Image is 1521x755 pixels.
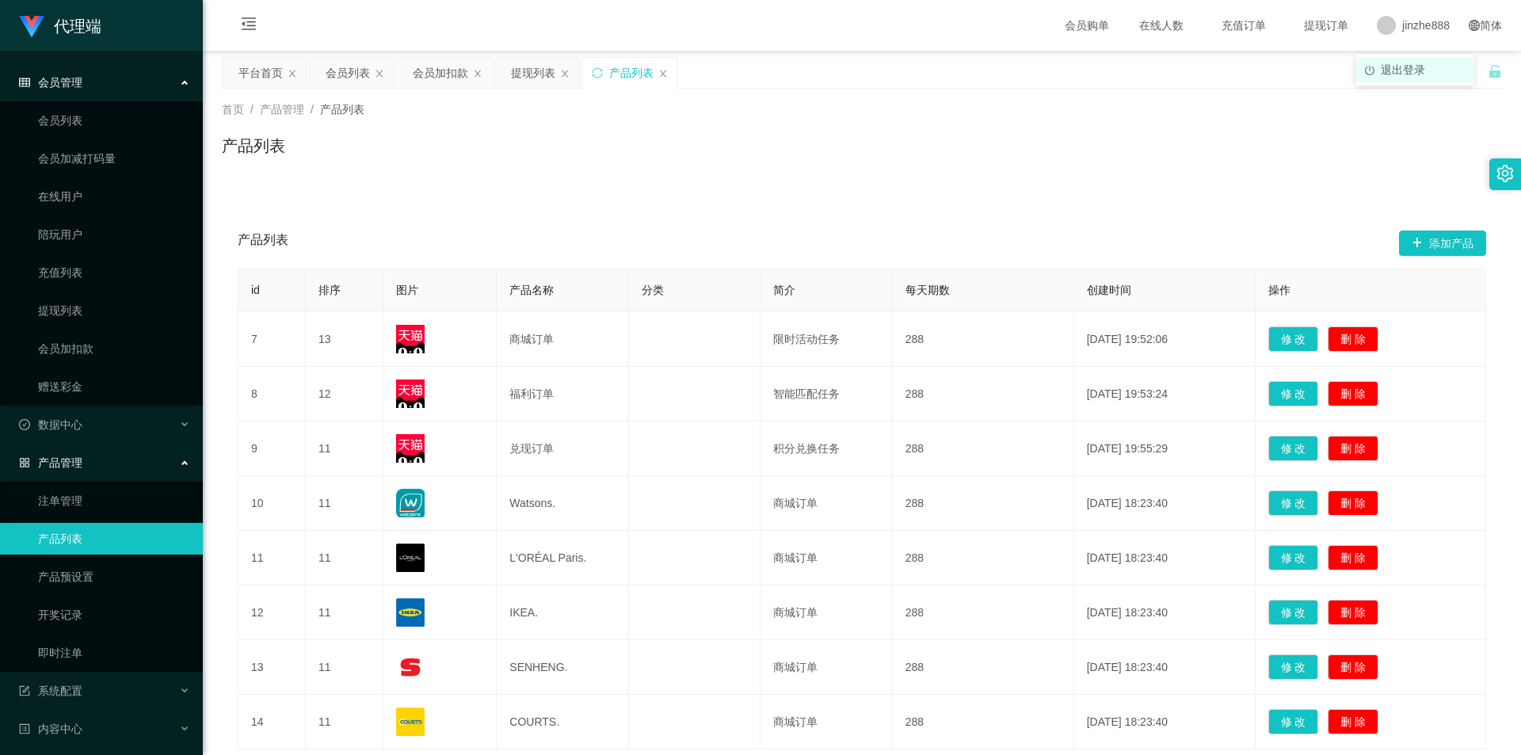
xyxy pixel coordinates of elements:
[396,598,425,627] img: 68176ef633d27.png
[609,58,654,88] div: 产品列表
[19,723,82,735] span: 内容中心
[306,312,383,367] td: 13
[238,531,306,585] td: 11
[497,421,628,476] td: 兑现订单
[893,531,1074,585] td: 288
[396,707,425,736] img: 68176f9e1526a.png
[222,103,244,116] span: 首页
[306,531,383,585] td: 11
[1268,326,1319,352] button: 修 改
[19,457,30,468] i: 图标: appstore-o
[19,19,101,32] a: 代理端
[396,325,425,353] img: 68c2535725a06.png
[760,312,892,367] td: 限时活动任务
[760,421,892,476] td: 积分兑换任务
[306,421,383,476] td: 11
[19,418,82,431] span: 数据中心
[250,103,253,116] span: /
[320,103,364,116] span: 产品列表
[1296,20,1356,31] span: 提现订单
[1268,381,1319,406] button: 修 改
[238,58,283,88] div: 平台首页
[1268,436,1319,461] button: 修 改
[238,367,306,421] td: 8
[1214,20,1274,31] span: 充值订单
[893,640,1074,695] td: 288
[1087,284,1131,296] span: 创建时间
[375,69,384,78] i: 图标: close
[38,105,190,136] a: 会员列表
[396,653,425,681] img: 68176f62e0d74.png
[1074,585,1256,640] td: [DATE] 18:23:40
[38,485,190,517] a: 注单管理
[509,284,554,296] span: 产品名称
[497,695,628,749] td: COURTS.
[238,312,306,367] td: 7
[38,523,190,555] a: 产品列表
[306,640,383,695] td: 11
[1131,20,1191,31] span: 在线人数
[38,295,190,326] a: 提现列表
[893,585,1074,640] td: 288
[38,257,190,288] a: 充值列表
[905,284,950,296] span: 每天期数
[658,69,668,78] i: 图标: close
[760,367,892,421] td: 智能匹配任务
[38,637,190,669] a: 即时注单
[1268,709,1319,734] button: 修 改
[1365,66,1374,75] i: 图标: poweroff
[642,284,664,296] span: 分类
[1381,63,1425,76] span: 退出登录
[1268,490,1319,516] button: 修 改
[38,599,190,631] a: 开奖记录
[1268,545,1319,570] button: 修 改
[1074,476,1256,531] td: [DATE] 18:23:40
[396,543,425,572] img: 68176c60d0f9a.png
[19,684,82,697] span: 系统配置
[497,531,628,585] td: L'ORÉAL Paris.
[260,103,304,116] span: 产品管理
[1328,490,1378,516] button: 删 除
[19,16,44,38] img: logo.9652507e.png
[238,231,288,256] span: 产品列表
[1328,709,1378,734] button: 删 除
[1328,381,1378,406] button: 删 除
[1488,64,1502,78] i: 图标: unlock
[288,69,297,78] i: 图标: close
[1268,654,1319,680] button: 修 改
[1074,695,1256,749] td: [DATE] 18:23:40
[38,561,190,593] a: 产品预设置
[396,284,418,296] span: 图片
[238,695,306,749] td: 14
[238,585,306,640] td: 12
[893,312,1074,367] td: 288
[396,489,425,517] img: 68176a989e162.jpg
[560,69,570,78] i: 图标: close
[326,58,370,88] div: 会员列表
[38,181,190,212] a: 在线用户
[760,476,892,531] td: 商城订单
[893,421,1074,476] td: 288
[1328,654,1378,680] button: 删 除
[1328,545,1378,570] button: 删 除
[54,1,101,51] h1: 代理端
[38,333,190,364] a: 会员加扣款
[251,284,260,296] span: id
[1268,284,1290,296] span: 操作
[1328,326,1378,352] button: 删 除
[893,367,1074,421] td: 288
[893,695,1074,749] td: 288
[893,476,1074,531] td: 288
[19,456,82,469] span: 产品管理
[19,419,30,430] i: 图标: check-circle-o
[760,585,892,640] td: 商城订单
[1268,600,1319,625] button: 修 改
[497,476,628,531] td: Watsons.
[1074,312,1256,367] td: [DATE] 19:52:06
[306,695,383,749] td: 11
[760,695,892,749] td: 商城订单
[592,67,603,78] i: 图标: sync
[19,723,30,734] i: 图标: profile
[497,312,628,367] td: 商城订单
[497,585,628,640] td: IKEA.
